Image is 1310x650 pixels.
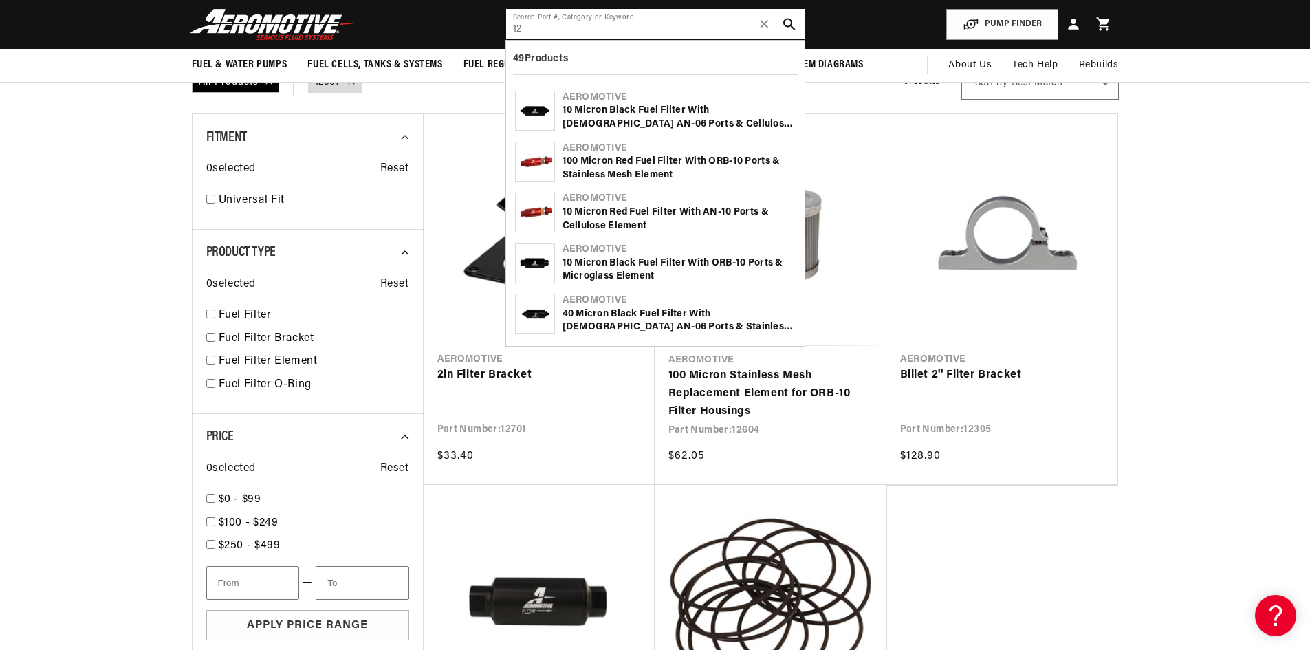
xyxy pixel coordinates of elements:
span: Fuel Regulators [463,58,544,72]
input: Search by Part Number, Category or Keyword [506,9,805,39]
a: About Us [938,49,1002,82]
select: Sort by [961,65,1119,100]
div: Aeromotive [563,192,796,206]
summary: Fuel & Water Pumps [182,49,298,81]
img: 40 Micron Black Fuel Filter with Male AN-06 Ports & Stainless Mesh Element [516,301,554,327]
span: $0 - $99 [219,494,261,505]
input: To [316,566,408,600]
summary: Fuel Regulators [453,49,554,81]
span: Reset [380,276,409,294]
a: Fuel Filter O-Ring [219,376,409,394]
a: Fuel Filter Bracket [219,330,409,348]
span: System Diagrams [783,58,864,72]
span: Reset [380,160,409,178]
span: Product Type [206,246,276,259]
span: Tech Help [1012,58,1058,73]
img: 10 Micron Black Fuel Filter with ORB-10 Ports & Microglass Element [516,250,554,277]
div: Aeromotive [563,294,796,307]
a: Fuel Filter [219,307,409,325]
span: Fuel Cells, Tanks & Systems [307,58,442,72]
span: Fitment [206,131,247,144]
span: Sort by [975,76,1008,90]
summary: Fuel Cells, Tanks & Systems [297,49,452,81]
span: 0 selected [206,160,256,178]
span: About Us [948,60,992,70]
summary: System Diagrams [772,49,874,81]
b: 49 Products [513,54,569,64]
img: 10 Micron Black Fuel Filter with Male AN-06 Ports & Cellulose Element [516,98,554,124]
span: Rebuilds [1079,58,1119,73]
span: 0 selected [206,276,256,294]
span: ✕ [758,13,771,35]
a: Fuel Filter Element [219,353,409,371]
a: 12307 [315,75,341,90]
div: 100 Micron Red Fuel Filter with ORB-10 Ports & Stainless Mesh Element [563,155,796,182]
span: $250 - $499 [219,540,281,551]
a: 2in Filter Bracket [437,367,641,384]
div: 10 Micron Red Fuel Filter with AN-10 Ports & Cellulose Element [563,206,796,232]
div: All Products [192,72,279,93]
span: Price [206,430,234,444]
div: Aeromotive [563,243,796,257]
img: Aeromotive [186,8,358,41]
div: Aeromotive [563,91,796,105]
span: 0 selected [206,460,256,478]
div: Aeromotive [563,142,796,155]
span: $100 - $249 [219,517,279,528]
div: 10 Micron Black Fuel Filter with [DEMOGRAPHIC_DATA] AN-06 Ports & Cellulose Element [563,104,796,131]
button: PUMP FINDER [946,9,1058,40]
img: 10 Micron Red Fuel Filter with AN-10 Ports & Cellulose Element [516,199,554,225]
img: 100 Micron Red Fuel Filter with ORB-10 Ports & Stainless Mesh Element [516,149,554,175]
a: 100 Micron Stainless Mesh Replacement Element for ORB-10 Filter Housings [668,367,873,420]
input: From [206,566,299,600]
a: Billet 2'' Filter Bracket [900,367,1104,384]
div: 10 Micron Black Fuel Filter with ORB-10 Ports & Microglass Element [563,257,796,283]
span: — [303,574,313,592]
button: search button [774,9,805,39]
summary: Rebuilds [1069,49,1129,82]
span: Reset [380,460,409,478]
span: Fuel & Water Pumps [192,58,287,72]
summary: Tech Help [1002,49,1068,82]
div: 40 Micron Black Fuel Filter with [DEMOGRAPHIC_DATA] AN-06 Ports & Stainless Mesh Element [563,307,796,334]
button: Apply Price Range [206,610,409,641]
a: Universal Fit [219,192,409,210]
